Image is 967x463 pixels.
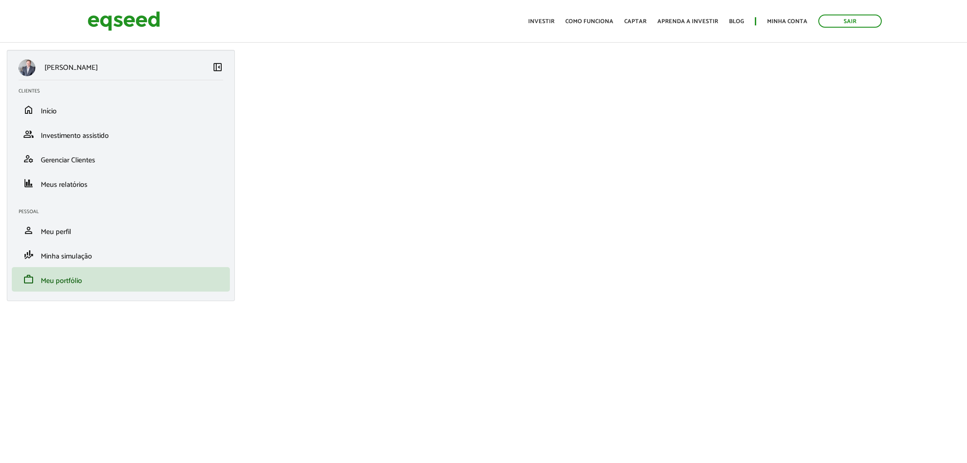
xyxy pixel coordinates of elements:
a: Blog [729,19,744,24]
a: manage_accountsGerenciar Clientes [19,153,223,164]
a: Aprenda a investir [657,19,718,24]
span: manage_accounts [23,153,34,164]
a: Investir [528,19,554,24]
li: Investimento assistido [12,122,230,146]
h2: Pessoal [19,209,230,214]
a: financeMeus relatórios [19,178,223,189]
span: group [23,129,34,140]
span: Meus relatórios [41,179,87,191]
a: homeInício [19,104,223,115]
img: EqSeed [87,9,160,33]
a: Captar [624,19,646,24]
a: Como funciona [565,19,613,24]
li: Meu portfólio [12,267,230,292]
a: Sair [818,15,882,28]
span: left_panel_close [212,62,223,73]
span: work [23,274,34,285]
span: finance_mode [23,249,34,260]
span: finance [23,178,34,189]
span: Meu perfil [41,226,71,238]
h2: Clientes [19,88,230,94]
li: Minha simulação [12,243,230,267]
span: Início [41,105,57,117]
a: groupInvestimento assistido [19,129,223,140]
li: Gerenciar Clientes [12,146,230,171]
li: Início [12,97,230,122]
span: Meu portfólio [41,275,82,287]
span: Minha simulação [41,250,92,263]
a: workMeu portfólio [19,274,223,285]
span: Gerenciar Clientes [41,154,95,166]
a: personMeu perfil [19,225,223,236]
li: Meus relatórios [12,171,230,195]
li: Meu perfil [12,218,230,243]
p: [PERSON_NAME] [44,63,98,72]
a: Minha conta [767,19,807,24]
span: Investimento assistido [41,130,109,142]
span: home [23,104,34,115]
a: Colapsar menu [212,62,223,74]
span: person [23,225,34,236]
a: finance_modeMinha simulação [19,249,223,260]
